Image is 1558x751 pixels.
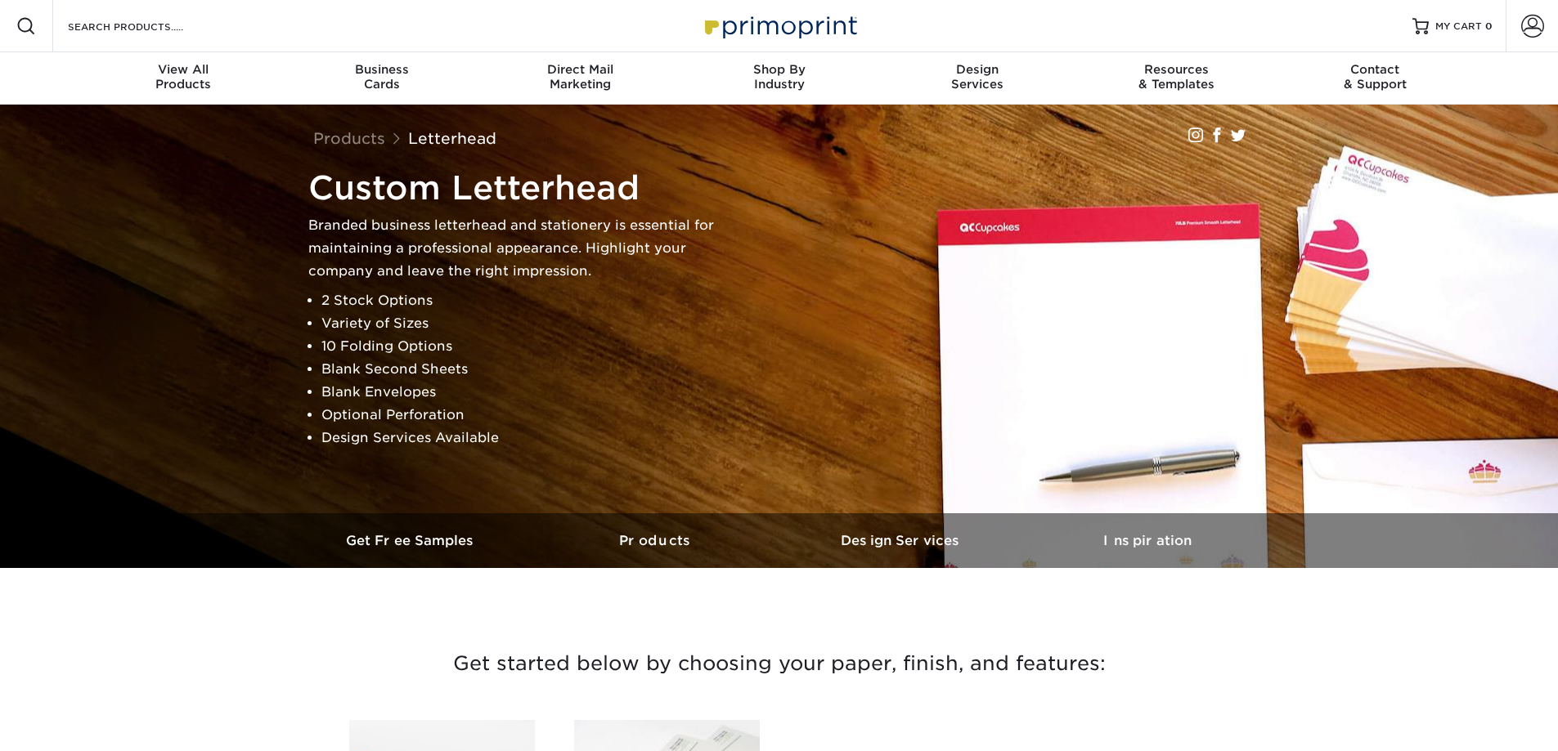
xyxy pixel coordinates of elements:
[313,129,385,147] a: Products
[1077,62,1276,77] span: Resources
[1276,52,1475,105] a: Contact& Support
[1025,513,1270,568] a: Inspiration
[321,289,717,312] li: 2 Stock Options
[84,62,283,77] span: View All
[321,335,717,358] li: 10 Folding Options
[1025,533,1270,548] h3: Inspiration
[481,62,680,92] div: Marketing
[282,62,481,92] div: Cards
[534,513,779,568] a: Products
[878,52,1077,105] a: DesignServices
[1077,62,1276,92] div: & Templates
[301,627,1258,700] h3: Get started below by choosing your paper, finish, and features:
[321,312,717,335] li: Variety of Sizes
[321,427,717,449] li: Design Services Available
[84,52,283,105] a: View AllProducts
[534,533,779,548] h3: Products
[308,214,717,283] p: Branded business letterhead and stationery is essential for maintaining a professional appearance...
[308,168,717,208] h1: Custom Letterhead
[680,52,878,105] a: Shop ByIndustry
[282,52,481,105] a: BusinessCards
[481,52,680,105] a: Direct MailMarketing
[66,16,226,36] input: SEARCH PRODUCTS.....
[878,62,1077,77] span: Design
[289,513,534,568] a: Get Free Samples
[1276,62,1475,77] span: Contact
[282,62,481,77] span: Business
[878,62,1077,92] div: Services
[289,533,534,548] h3: Get Free Samples
[408,129,496,147] a: Letterhead
[1485,20,1493,32] span: 0
[321,381,717,404] li: Blank Envelopes
[321,404,717,427] li: Optional Perforation
[84,62,283,92] div: Products
[680,62,878,77] span: Shop By
[321,358,717,381] li: Blank Second Sheets
[779,513,1025,568] a: Design Services
[1276,62,1475,92] div: & Support
[698,8,861,43] img: Primoprint
[1077,52,1276,105] a: Resources& Templates
[1435,20,1482,34] span: MY CART
[680,62,878,92] div: Industry
[481,62,680,77] span: Direct Mail
[779,533,1025,548] h3: Design Services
